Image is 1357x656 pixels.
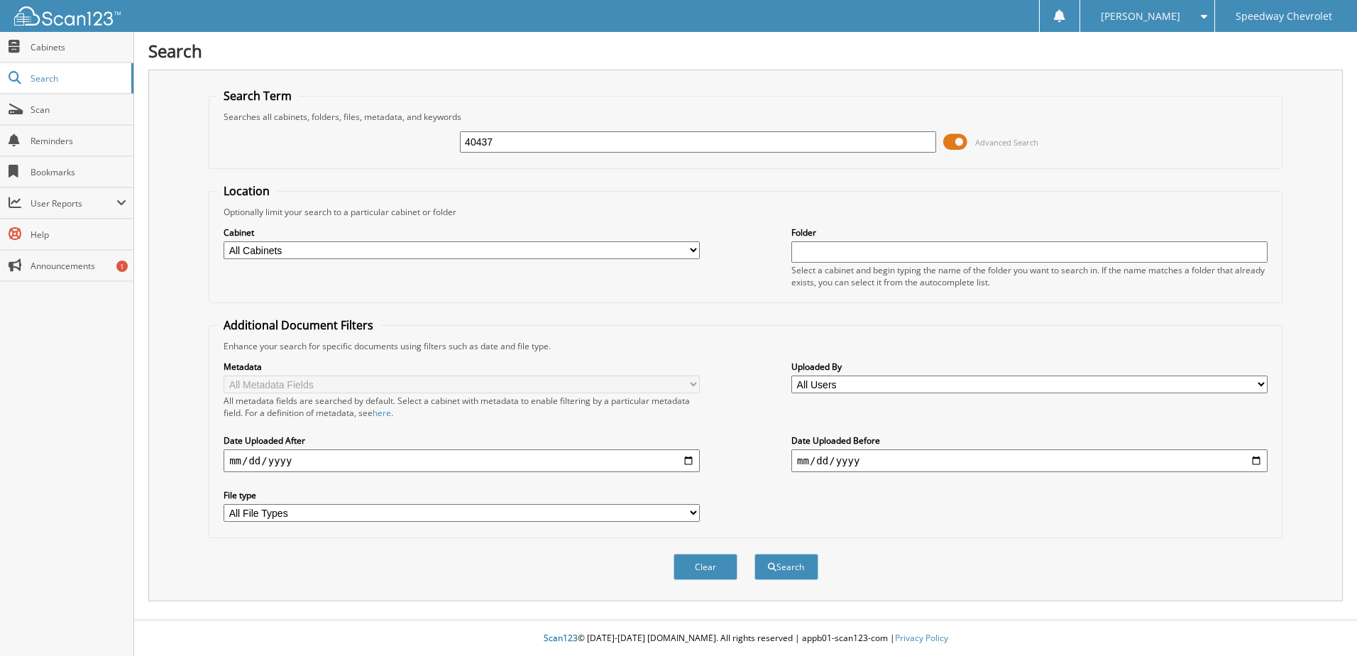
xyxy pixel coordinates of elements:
[31,197,116,209] span: User Reports
[216,111,1275,123] div: Searches all cabinets, folders, files, metadata, and keywords
[134,621,1357,656] div: © [DATE]-[DATE] [DOMAIN_NAME]. All rights reserved | appb01-scan123-com |
[224,226,700,239] label: Cabinet
[1236,12,1332,21] span: Speedway Chevrolet
[31,104,126,116] span: Scan
[216,317,380,333] legend: Additional Document Filters
[216,183,277,199] legend: Location
[216,206,1275,218] div: Optionally limit your search to a particular cabinet or folder
[224,434,700,447] label: Date Uploaded After
[895,632,948,644] a: Privacy Policy
[31,260,126,272] span: Announcements
[1101,12,1180,21] span: [PERSON_NAME]
[224,449,700,472] input: start
[224,361,700,373] label: Metadata
[216,340,1275,352] div: Enhance your search for specific documents using filters such as date and file type.
[544,632,578,644] span: Scan123
[373,407,391,419] a: here
[791,449,1268,472] input: end
[791,361,1268,373] label: Uploaded By
[754,554,818,580] button: Search
[31,41,126,53] span: Cabinets
[31,72,124,84] span: Search
[791,434,1268,447] label: Date Uploaded Before
[31,229,126,241] span: Help
[674,554,737,580] button: Clear
[975,137,1038,148] span: Advanced Search
[31,166,126,178] span: Bookmarks
[216,88,299,104] legend: Search Term
[791,226,1268,239] label: Folder
[148,39,1343,62] h1: Search
[14,6,121,26] img: scan123-logo-white.svg
[224,395,700,419] div: All metadata fields are searched by default. Select a cabinet with metadata to enable filtering b...
[116,261,128,272] div: 1
[791,264,1268,288] div: Select a cabinet and begin typing the name of the folder you want to search in. If the name match...
[31,135,126,147] span: Reminders
[224,489,700,501] label: File type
